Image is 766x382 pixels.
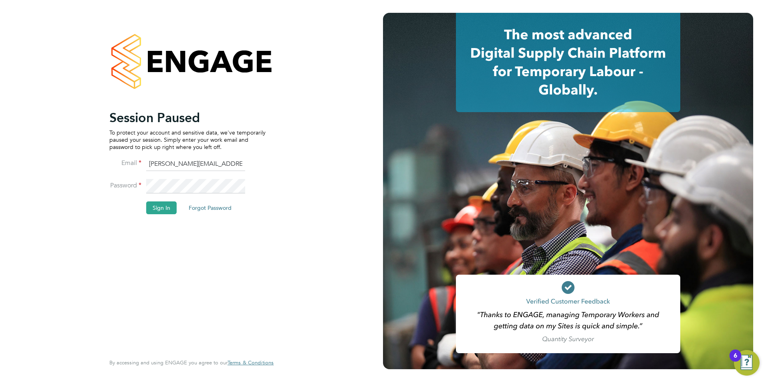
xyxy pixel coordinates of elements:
p: To protect your account and sensitive data, we've temporarily paused your session. Simply enter y... [109,129,266,151]
button: Open Resource Center, 6 new notifications [734,350,760,376]
div: 6 [734,356,737,366]
button: Forgot Password [182,201,238,214]
label: Password [109,181,141,190]
a: Terms & Conditions [228,360,274,366]
span: By accessing and using ENGAGE you agree to our [109,359,274,366]
input: Enter your work email... [146,157,245,171]
h2: Session Paused [109,110,266,126]
button: Sign In [146,201,177,214]
label: Email [109,159,141,167]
